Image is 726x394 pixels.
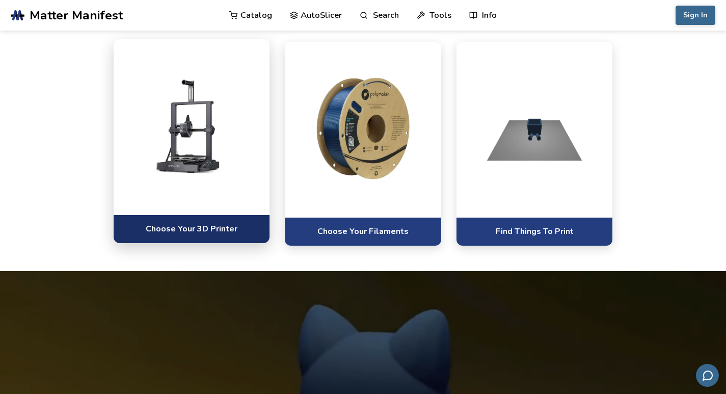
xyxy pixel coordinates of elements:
a: Find Things To Print [456,217,613,245]
a: Choose Your 3D Printer [114,215,270,243]
img: Pick software [295,77,431,179]
img: Choose a printer [124,75,260,177]
a: Choose Your Filaments [285,217,441,245]
span: Matter Manifest [30,8,123,22]
button: Sign In [676,6,715,25]
button: Send feedback via email [696,364,719,387]
img: Select materials [467,77,603,179]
